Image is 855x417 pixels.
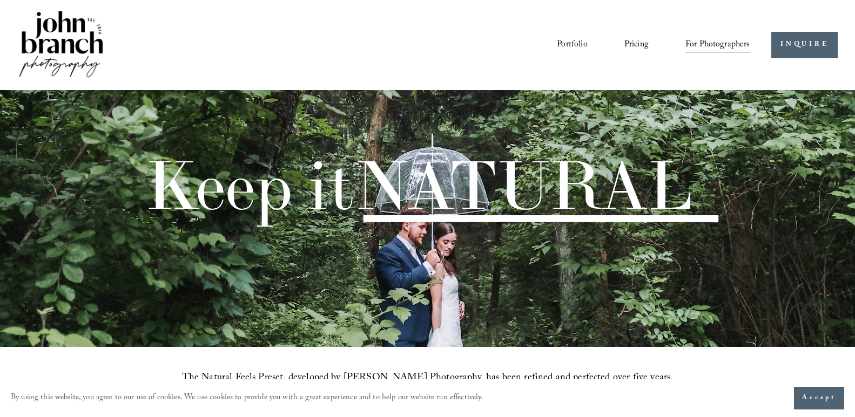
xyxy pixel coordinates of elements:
a: INQUIRE [771,32,838,58]
span: Accept [802,393,836,404]
a: folder dropdown [685,36,750,54]
span: NATURAL [354,142,692,227]
a: Pricing [624,36,649,54]
span: For Photographers [685,37,750,53]
button: Accept [794,387,844,409]
a: Portfolio [557,36,587,54]
h1: Keep it [145,152,692,219]
p: By using this website, you agree to our use of cookies. We use cookies to provide you with a grea... [11,391,483,406]
img: John Branch IV Photography [17,9,105,81]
